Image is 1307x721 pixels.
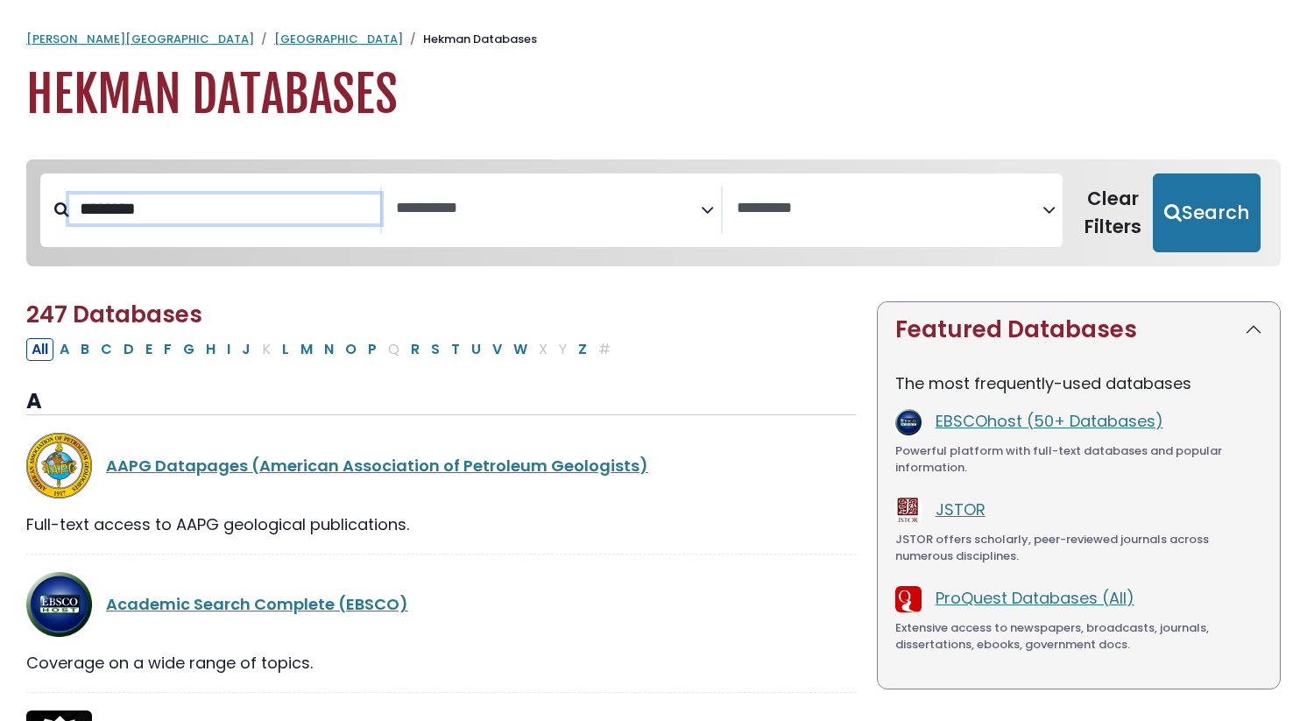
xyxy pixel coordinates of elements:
input: Search database by title or keyword [69,194,380,223]
nav: Search filters [26,159,1281,266]
p: The most frequently-used databases [895,371,1262,395]
li: Hekman Databases [403,31,537,48]
a: JSTOR [936,498,986,520]
button: Filter Results V [487,338,507,361]
div: Coverage on a wide range of topics. [26,651,856,675]
div: Alpha-list to filter by first letter of database name [26,337,618,359]
button: Submit for Search Results [1153,173,1261,252]
button: Filter Results G [178,338,200,361]
textarea: Search [396,200,702,218]
h1: Hekman Databases [26,66,1281,124]
a: Academic Search Complete (EBSCO) [106,593,408,615]
textarea: Search [737,200,1042,218]
button: Filter Results N [319,338,339,361]
a: [GEOGRAPHIC_DATA] [274,31,403,47]
button: All [26,338,53,361]
button: Filter Results Z [573,338,592,361]
div: Extensive access to newspapers, broadcasts, journals, dissertations, ebooks, government docs. [895,619,1262,654]
div: JSTOR offers scholarly, peer-reviewed journals across numerous disciplines. [895,531,1262,565]
a: EBSCOhost (50+ Databases) [936,410,1163,432]
button: Filter Results H [201,338,221,361]
button: Filter Results E [140,338,158,361]
button: Filter Results C [95,338,117,361]
div: Full-text access to AAPG geological publications. [26,512,856,536]
button: Filter Results U [466,338,486,361]
button: Filter Results B [75,338,95,361]
a: [PERSON_NAME][GEOGRAPHIC_DATA] [26,31,254,47]
div: Powerful platform with full-text databases and popular information. [895,442,1262,477]
button: Filter Results M [295,338,318,361]
a: AAPG Datapages (American Association of Petroleum Geologists) [106,455,648,477]
h3: A [26,389,856,415]
button: Filter Results I [222,338,236,361]
button: Clear Filters [1073,173,1153,252]
button: Filter Results A [54,338,74,361]
button: Filter Results D [118,338,139,361]
button: Filter Results T [446,338,465,361]
button: Filter Results W [508,338,533,361]
button: Featured Databases [878,302,1280,357]
button: Filter Results R [406,338,425,361]
a: ProQuest Databases (All) [936,587,1134,609]
button: Filter Results L [277,338,294,361]
button: Filter Results S [426,338,445,361]
button: Filter Results P [363,338,382,361]
button: Filter Results F [159,338,177,361]
button: Filter Results O [340,338,362,361]
span: 247 Databases [26,299,202,330]
button: Filter Results J [237,338,256,361]
nav: breadcrumb [26,31,1281,48]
